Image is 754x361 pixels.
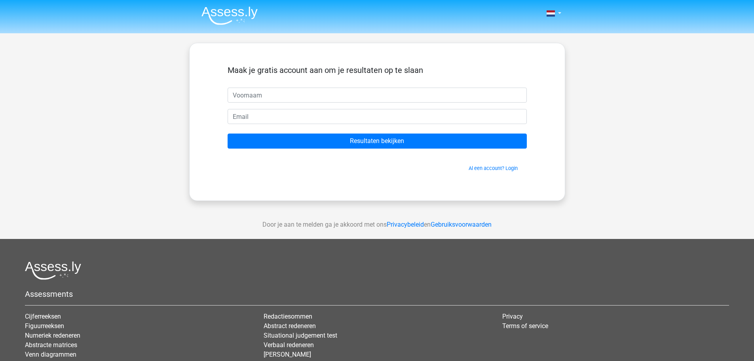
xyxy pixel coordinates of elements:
a: Redactiesommen [264,313,312,320]
img: Assessly [201,6,258,25]
a: Cijferreeksen [25,313,61,320]
a: Numeriek redeneren [25,332,80,339]
a: [PERSON_NAME] [264,351,311,358]
a: Verbaal redeneren [264,341,314,349]
a: Abstracte matrices [25,341,77,349]
a: Abstract redeneren [264,322,316,330]
input: Voornaam [228,88,527,103]
input: Email [228,109,527,124]
img: Assessly logo [25,261,81,280]
a: Al een account? Login [469,165,518,171]
a: Figuurreeksen [25,322,64,330]
h5: Assessments [25,289,729,299]
a: Terms of service [502,322,548,330]
a: Gebruiksvoorwaarden [431,221,492,228]
h5: Maak je gratis account aan om je resultaten op te slaan [228,65,527,75]
a: Privacy [502,313,523,320]
input: Resultaten bekijken [228,134,527,149]
a: Privacybeleid [387,221,424,228]
a: Situational judgement test [264,332,337,339]
a: Venn diagrammen [25,351,76,358]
